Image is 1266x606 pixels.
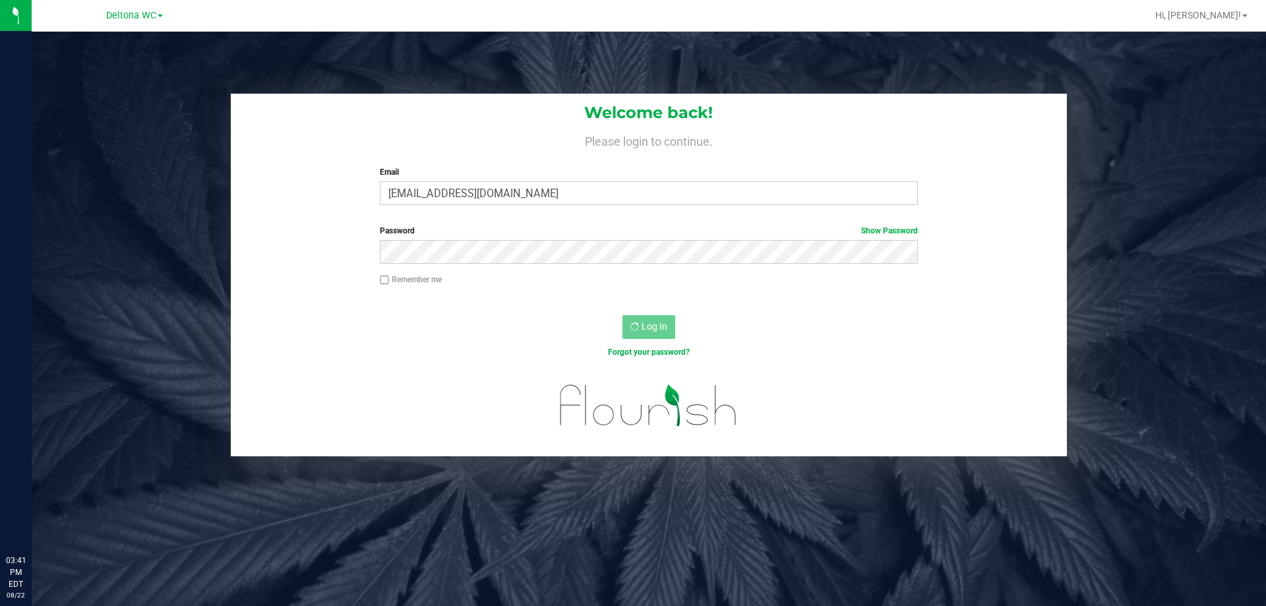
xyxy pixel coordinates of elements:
[6,555,26,590] p: 03:41 PM EDT
[231,104,1067,121] h1: Welcome back!
[380,274,442,286] label: Remember me
[380,276,389,285] input: Remember me
[1155,10,1241,20] span: Hi, [PERSON_NAME]!
[608,348,690,357] a: Forgot your password?
[106,10,156,21] span: Deltona WC
[6,590,26,600] p: 08/22
[380,226,415,235] span: Password
[380,166,917,178] label: Email
[622,315,675,339] button: Log In
[544,372,753,439] img: flourish_logo.svg
[231,132,1067,148] h4: Please login to continue.
[861,226,918,235] a: Show Password
[642,321,667,332] span: Log In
